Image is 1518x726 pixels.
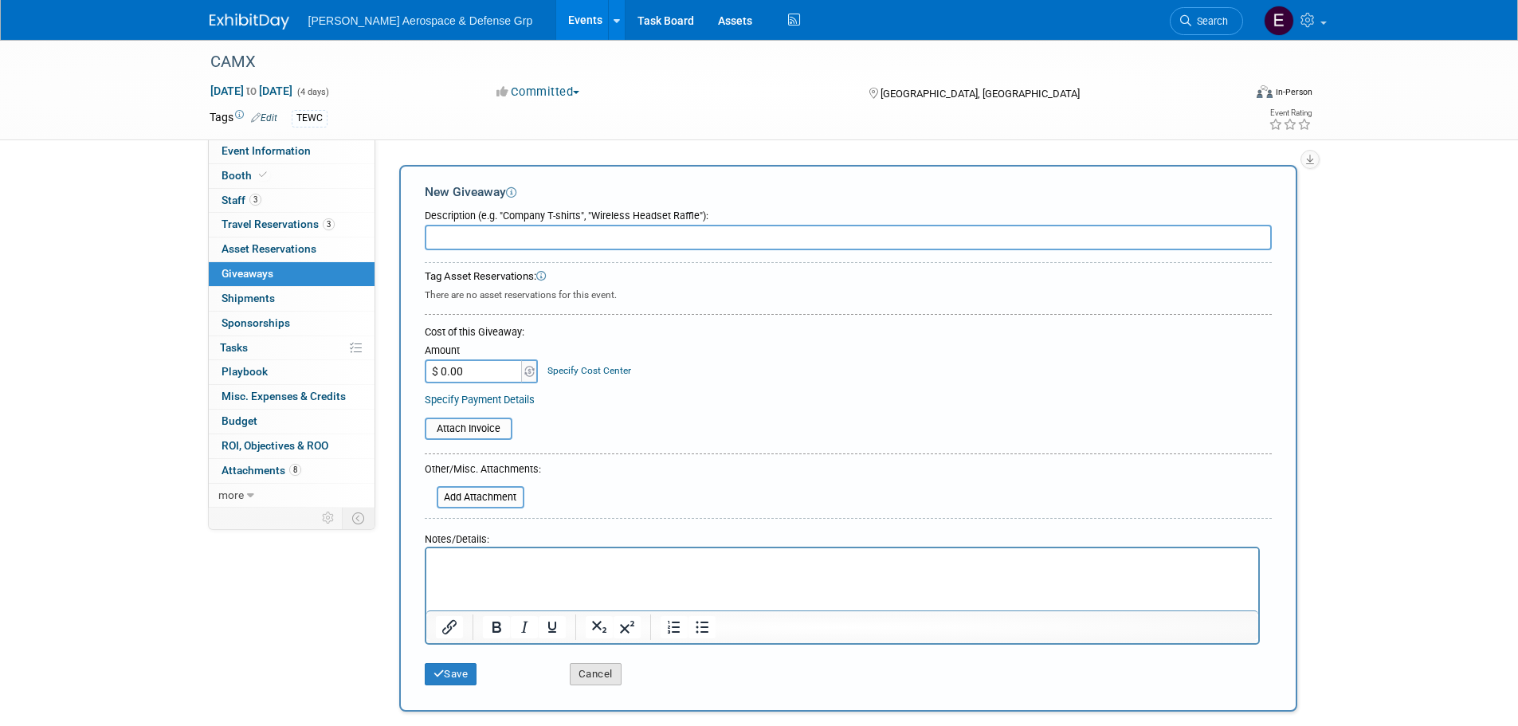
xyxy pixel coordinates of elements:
[209,189,375,213] a: Staff3
[425,462,541,481] div: Other/Misc. Attachments:
[436,616,463,638] button: Insert/edit link
[209,237,375,261] a: Asset Reservations
[1275,86,1312,98] div: In-Person
[425,325,1272,339] div: Cost of this Giveaway:
[342,508,375,528] td: Toggle Event Tabs
[425,285,1272,302] div: There are no asset reservations for this event.
[425,183,1272,201] div: New Giveaway
[1269,109,1312,117] div: Event Rating
[222,218,335,230] span: Travel Reservations
[1191,15,1228,27] span: Search
[222,414,257,427] span: Budget
[209,484,375,508] a: more
[209,213,375,237] a: Travel Reservations3
[308,14,533,27] span: [PERSON_NAME] Aerospace & Defense Grp
[570,663,622,685] button: Cancel
[209,360,375,384] a: Playbook
[688,616,716,638] button: Bullet list
[614,616,641,638] button: Superscript
[210,84,293,98] span: [DATE] [DATE]
[1149,83,1313,107] div: Event Format
[209,434,375,458] a: ROI, Objectives & ROO
[315,508,343,528] td: Personalize Event Tab Strip
[1170,7,1243,35] a: Search
[586,616,613,638] button: Subscript
[323,218,335,230] span: 3
[491,84,586,100] button: Committed
[209,164,375,188] a: Booth
[425,202,1272,223] div: Description (e.g. "Company T-shirts", "Wireless Headset Raffle"):
[209,139,375,163] a: Event Information
[661,616,688,638] button: Numbered list
[222,267,273,280] span: Giveaways
[222,316,290,329] span: Sponsorships
[425,394,535,406] a: Specify Payment Details
[209,287,375,311] a: Shipments
[209,336,375,360] a: Tasks
[222,390,346,402] span: Misc. Expenses & Credits
[210,109,277,128] td: Tags
[1257,85,1273,98] img: Format-Inperson.png
[511,616,538,638] button: Italic
[425,525,1260,547] div: Notes/Details:
[426,548,1258,610] iframe: Rich Text Area
[251,112,277,124] a: Edit
[425,663,477,685] button: Save
[222,169,270,182] span: Booth
[222,365,268,378] span: Playbook
[249,194,261,206] span: 3
[220,341,248,354] span: Tasks
[292,110,328,127] div: TEWC
[289,464,301,476] span: 8
[1264,6,1294,36] img: Eva Weber
[222,194,261,206] span: Staff
[222,292,275,304] span: Shipments
[209,410,375,434] a: Budget
[425,269,1272,285] div: Tag Asset Reservations:
[244,84,259,97] span: to
[222,439,328,452] span: ROI, Objectives & ROO
[205,48,1219,77] div: CAMX
[547,365,631,376] a: Specify Cost Center
[222,464,301,477] span: Attachments
[209,312,375,336] a: Sponsorships
[222,144,311,157] span: Event Information
[210,14,289,29] img: ExhibitDay
[425,343,540,359] div: Amount
[218,489,244,501] span: more
[881,88,1080,100] span: [GEOGRAPHIC_DATA], [GEOGRAPHIC_DATA]
[209,385,375,409] a: Misc. Expenses & Credits
[296,87,329,97] span: (4 days)
[209,459,375,483] a: Attachments8
[209,262,375,286] a: Giveaways
[483,616,510,638] button: Bold
[222,242,316,255] span: Asset Reservations
[539,616,566,638] button: Underline
[259,171,267,179] i: Booth reservation complete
